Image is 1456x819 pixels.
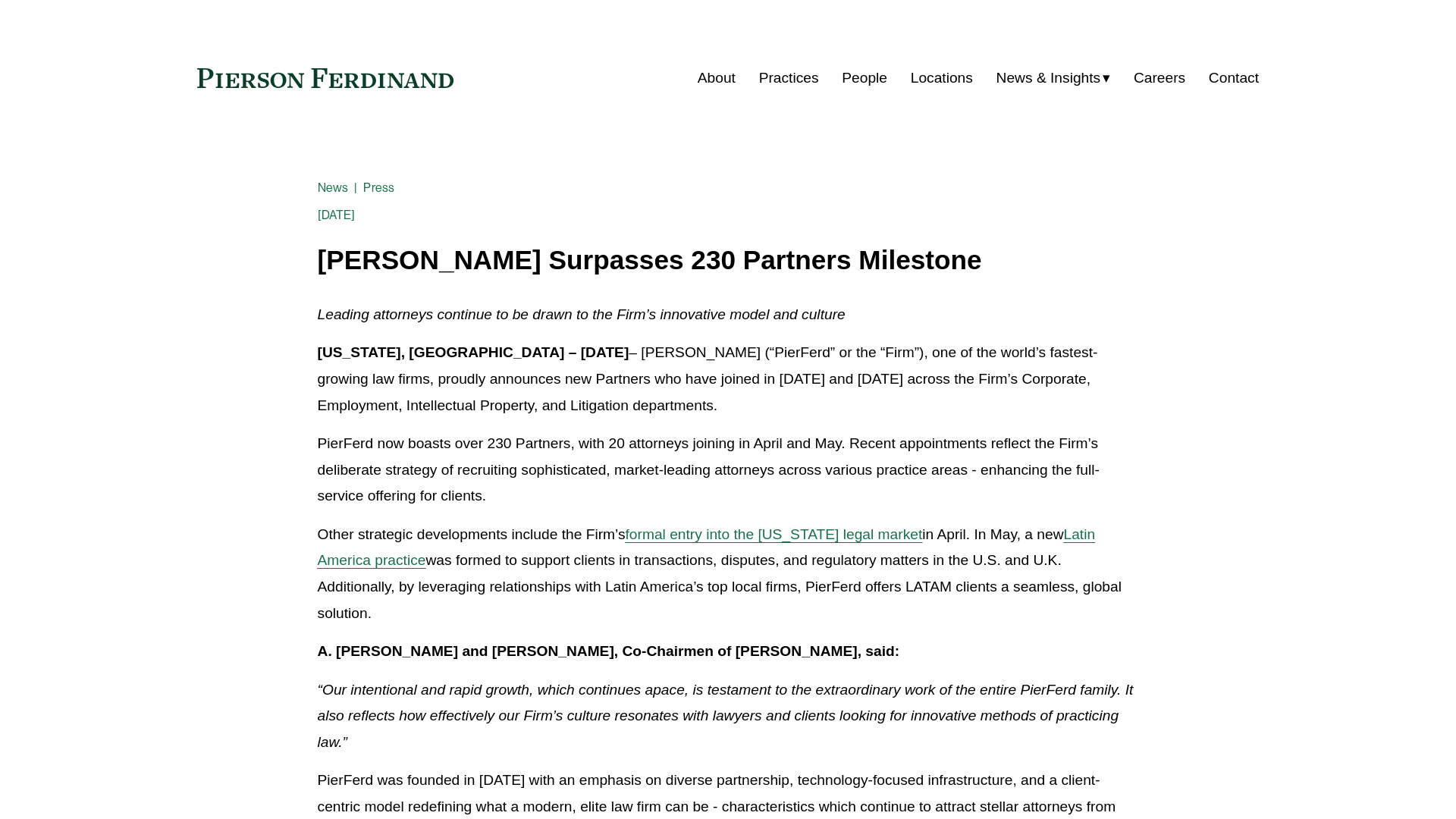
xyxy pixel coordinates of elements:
strong: A. [PERSON_NAME] and [PERSON_NAME], Co-Chairmen of [PERSON_NAME], said: [318,643,900,659]
span: [DATE] [318,208,356,222]
em: “Our intentional and rapid growth, which continues apace, is testament to the extraordinary work ... [318,682,1137,750]
h1: [PERSON_NAME] Surpasses 230 Partners Milestone [318,246,1139,275]
strong: [US_STATE], [GEOGRAPHIC_DATA] – [DATE] [318,344,629,360]
a: About [698,64,736,93]
a: formal entry into the [US_STATE] legal market [626,526,923,542]
a: Careers [1134,64,1185,93]
span: News & Insights [996,65,1101,92]
a: Contact [1209,64,1259,93]
a: Practices [759,64,819,93]
em: Leading attorneys continue to be drawn to the Firm’s innovative model and culture [318,306,846,322]
a: Locations [911,64,973,93]
a: Press [363,180,394,195]
p: – [PERSON_NAME] (“PierFerd” or the “Firm”), one of the world’s fastest-growing law firms, proudly... [318,340,1139,419]
p: Other strategic developments include the Firm’s in April. In May, a new was formed to support cli... [318,522,1139,626]
a: People [842,64,887,93]
a: folder dropdown [996,64,1111,93]
a: News [318,180,349,195]
p: PierFerd now boasts over 230 Partners, with 20 attorneys joining in April and May. Recent appoint... [318,431,1139,510]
